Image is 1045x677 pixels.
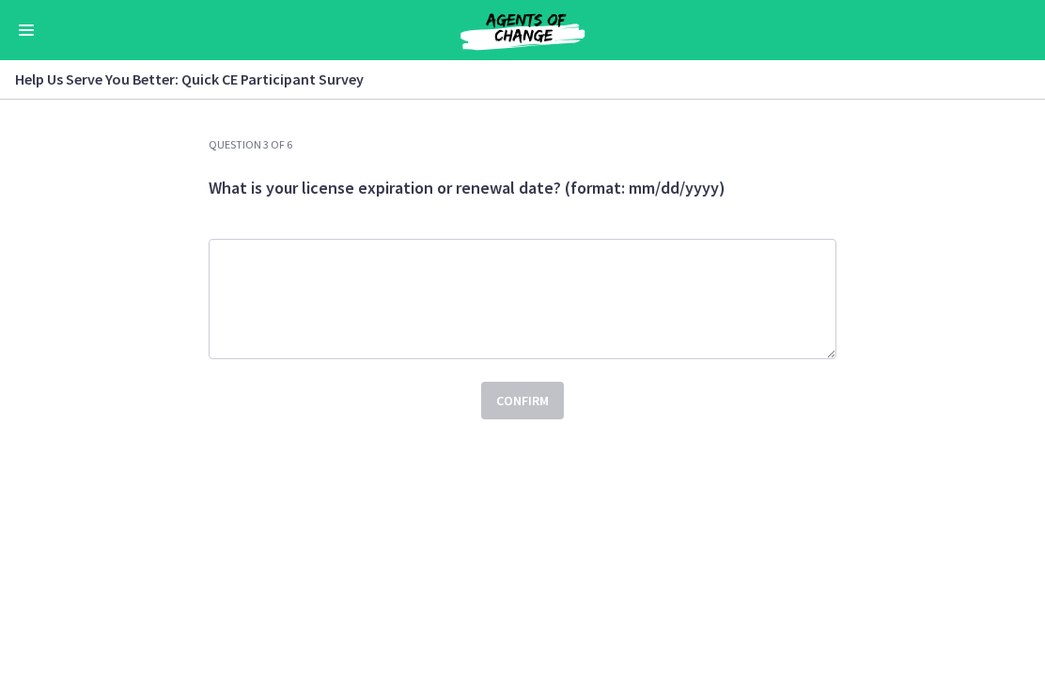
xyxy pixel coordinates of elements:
[209,177,725,198] span: What is your license expiration or renewal date? (format: mm/dd/yyyy)
[209,137,836,152] h3: Question 3 of 6
[15,19,38,41] button: Enable menu
[481,382,564,419] button: Confirm
[496,389,549,412] span: Confirm
[410,8,635,53] img: Agents of Change
[15,68,1007,90] h3: Help Us Serve You Better: Quick CE Participant Survey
